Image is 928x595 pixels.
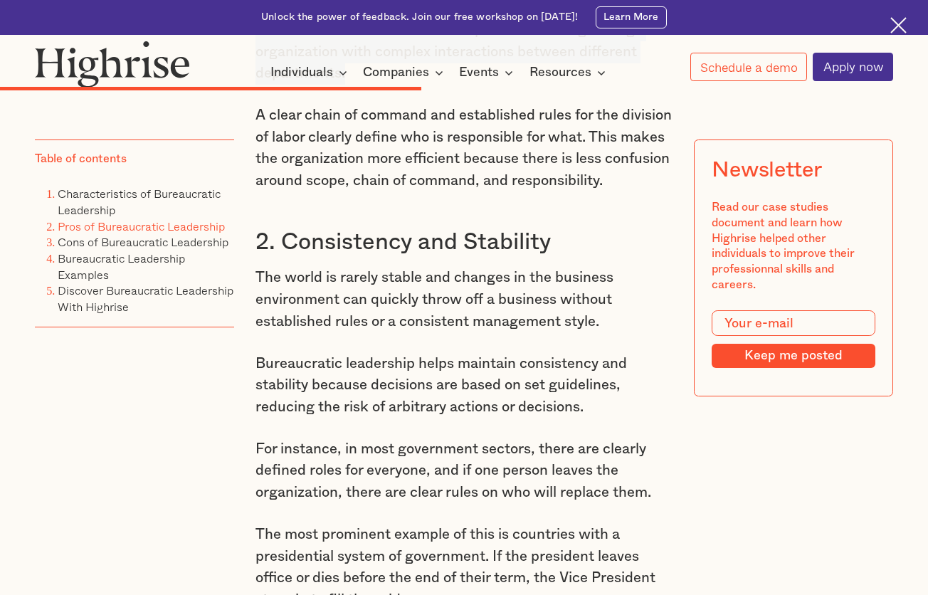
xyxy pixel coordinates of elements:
[58,216,225,234] a: Pros of Bureaucratic Leadership
[270,64,333,81] div: Individuals
[58,184,221,218] a: Characteristics of Bureaucratic Leadership
[712,157,821,182] div: Newsletter
[255,105,673,191] p: A clear chain of command and established rules for the division of labor clearly define who is re...
[255,228,673,257] h3: 2. Consistency and Stability
[596,6,667,29] a: Learn More
[529,64,610,81] div: Resources
[363,64,448,81] div: Companies
[712,310,875,336] input: Your e-mail
[712,310,875,367] form: Modal Form
[712,200,875,293] div: Read our case studies document and learn how Highrise helped other individuals to improve their p...
[459,64,517,81] div: Events
[261,11,578,24] div: Unlock the power of feedback. Join our free workshop on [DATE]!
[255,353,673,418] p: Bureaucratic leadership helps maintain consistency and stability because decisions are based on s...
[35,152,127,167] div: Table of contents
[58,233,228,251] a: Cons of Bureaucratic Leadership
[35,41,190,88] img: Highrise logo
[363,64,429,81] div: Companies
[690,53,808,81] a: Schedule a demo
[255,267,673,332] p: The world is rarely stable and changes in the business environment can quickly throw off a busine...
[459,64,499,81] div: Events
[58,249,185,283] a: Bureaucratic Leadership Examples
[58,281,233,315] a: Discover Bureaucratic Leadership With Highrise
[529,64,591,81] div: Resources
[712,343,875,367] input: Keep me posted
[255,438,673,504] p: For instance, in most government sectors, there are clearly defined roles for everyone, and if on...
[813,53,893,81] a: Apply now
[270,64,352,81] div: Individuals
[890,17,907,33] img: Cross icon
